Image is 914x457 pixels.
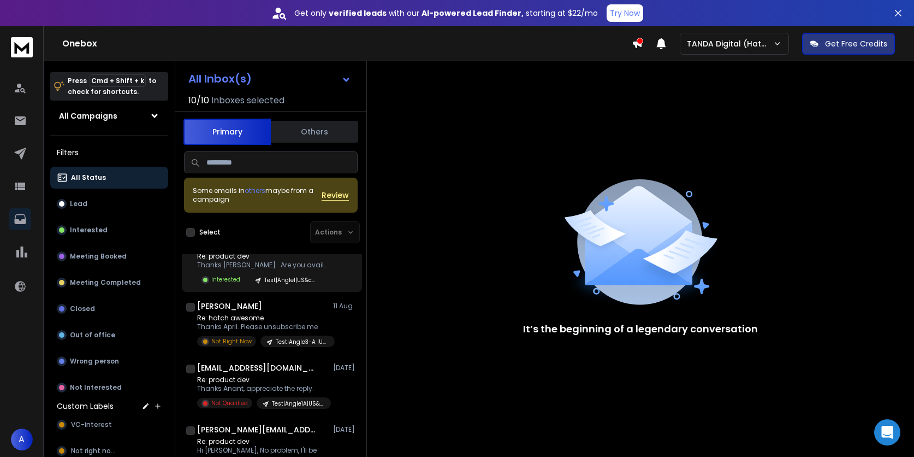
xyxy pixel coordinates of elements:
p: Re: product dev [197,437,328,446]
p: It’s the beginning of a legendary conversation [523,321,758,337]
button: Wrong person [50,350,168,372]
span: VC-interest [71,420,112,429]
p: [DATE] [333,425,358,434]
button: Primary [183,119,271,145]
button: Others [271,120,358,144]
p: [DATE] [333,364,358,372]
p: Thanks April. Please unsubscribe me [197,323,328,331]
p: All Status [71,173,106,182]
p: Get Free Credits [825,38,887,49]
button: All Inbox(s) [180,68,360,90]
p: Not Qualified [211,399,248,407]
button: Closed [50,298,168,320]
p: Re: product dev [197,252,328,261]
button: Meeting Completed [50,272,168,294]
strong: verified leads [329,8,387,19]
p: Interested [211,276,240,284]
p: 11 Aug [333,302,358,310]
div: Open Intercom Messenger [874,419,900,446]
div: Some emails in maybe from a campaign [193,186,322,204]
strong: AI-powered Lead Finder, [422,8,524,19]
h3: Custom Labels [57,401,114,412]
button: A [11,429,33,450]
p: Lead [70,200,87,208]
button: Out of office [50,324,168,346]
h1: Onebox [62,37,632,50]
p: Thanks [PERSON_NAME]. Are you available this [197,261,328,269]
span: 10 / 10 [188,94,209,107]
p: Meeting Completed [70,278,141,287]
button: Meeting Booked [50,245,168,267]
button: Interested [50,219,168,241]
img: logo [11,37,33,57]
p: Interested [70,226,108,235]
label: Select [199,228,221,237]
button: Review [322,190,349,201]
p: Not Right Now [211,337,252,345]
h1: All Inbox(s) [188,73,252,84]
button: All Status [50,167,168,189]
p: Closed [70,304,95,313]
p: Try Now [610,8,640,19]
button: VC-interest [50,414,168,436]
p: Hi [PERSON_NAME], No problem, I'll be [197,446,328,455]
p: Get only with our starting at $22/mo [294,8,598,19]
p: Wrong person [70,357,119,366]
h3: Filters [50,145,168,160]
button: All Campaigns [50,105,168,127]
h3: Inboxes selected [211,94,284,107]
p: TANDA Digital (Hatch Duo) [687,38,773,49]
p: Re: product dev [197,376,328,384]
p: Re: hatch awesome [197,314,328,323]
button: Not Interested [50,377,168,399]
p: Thanks Anant, appreciate the reply. [197,384,328,393]
span: Not right now [71,447,116,455]
p: Press to check for shortcuts. [68,75,156,97]
p: Test|Angle1A|US&canada|hardware|CEO,CTO,Head of Design, Head of Product, CMO|2-200|070125 [272,400,324,408]
p: Test|Angle1|US&canada|hardware|CEO,CTO,Head of Design, Head of Product, CMO|2-200|070125 [264,276,317,284]
p: Test|Angle3-A |US&canada|hardware|CEO,CTO,Head of Design,Head of Product|2-200|070125 [276,338,328,346]
button: Try Now [607,4,643,22]
p: Not Interested [70,383,122,392]
h1: [PERSON_NAME][EMAIL_ADDRESS][DOMAIN_NAME] [197,424,317,435]
span: others [245,186,265,195]
p: Out of office [70,331,115,339]
h1: All Campaigns [59,110,117,121]
button: Get Free Credits [802,33,895,55]
button: Lead [50,193,168,215]
h1: [PERSON_NAME] [197,301,262,312]
p: Meeting Booked [70,252,127,261]
span: Cmd + Shift + k [90,74,146,87]
h1: [EMAIL_ADDRESS][DOMAIN_NAME] [197,362,317,373]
